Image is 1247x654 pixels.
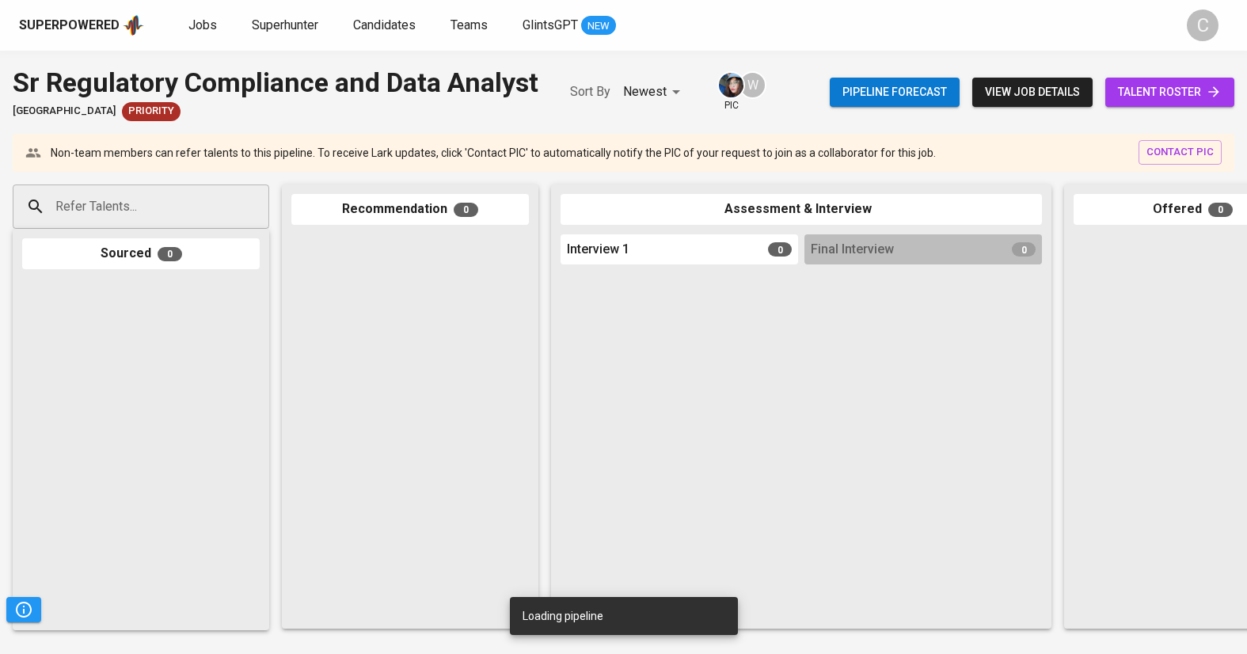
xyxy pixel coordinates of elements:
span: Final Interview [811,241,894,259]
span: talent roster [1118,82,1222,102]
p: Newest [623,82,667,101]
button: contact pic [1139,140,1222,165]
div: Sr Regulatory Compliance and Data Analyst [13,63,538,102]
a: Jobs [188,16,220,36]
span: [GEOGRAPHIC_DATA] [13,104,116,119]
span: 0 [1208,203,1233,217]
div: Superpowered [19,17,120,35]
div: Client Priority, More Profiles Required [122,102,181,121]
a: Candidates [353,16,419,36]
div: Newest [623,78,686,107]
div: Recommendation [291,194,529,225]
span: contact pic [1146,143,1214,162]
span: Priority [122,104,181,119]
p: Sort By [570,82,610,101]
img: diazagista@glints.com [719,73,743,97]
span: Pipeline forecast [842,82,947,102]
div: C [1187,10,1218,41]
span: 0 [454,203,478,217]
span: view job details [985,82,1080,102]
a: Teams [451,16,491,36]
p: Non-team members can refer talents to this pipeline. To receive Lark updates, click 'Contact PIC'... [51,145,936,161]
span: Jobs [188,17,217,32]
img: app logo [123,13,144,37]
span: Teams [451,17,488,32]
span: 0 [768,242,792,257]
button: Pipeline Triggers [6,597,41,622]
span: 0 [1012,242,1036,257]
a: GlintsGPT NEW [523,16,616,36]
span: GlintsGPT [523,17,578,32]
span: Candidates [353,17,416,32]
a: Superpoweredapp logo [19,13,144,37]
button: view job details [972,78,1093,107]
div: Loading pipeline [523,602,603,630]
span: 0 [158,247,182,261]
div: W [739,71,766,99]
span: Superhunter [252,17,318,32]
span: Interview 1 [567,241,629,259]
span: NEW [581,18,616,34]
button: Open [260,205,264,208]
div: pic [717,71,745,112]
a: talent roster [1105,78,1234,107]
button: Pipeline forecast [830,78,960,107]
a: Superhunter [252,16,321,36]
div: Sourced [22,238,260,269]
div: Assessment & Interview [561,194,1042,225]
